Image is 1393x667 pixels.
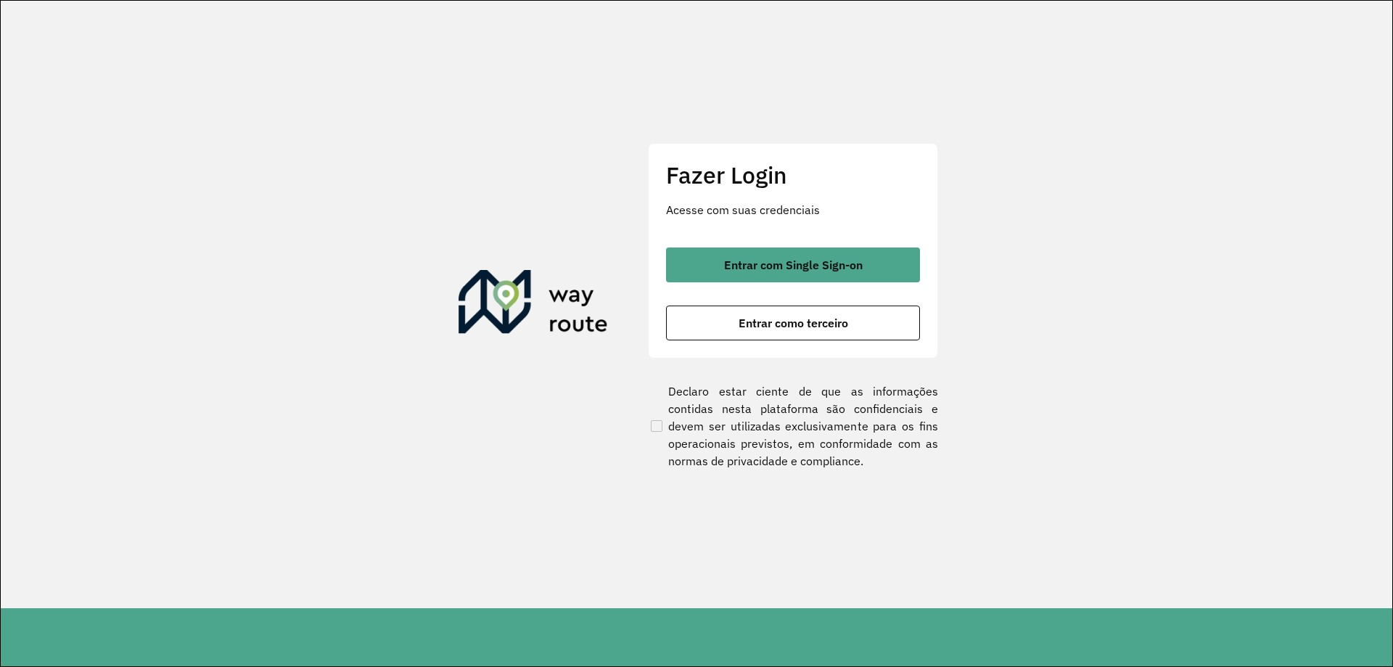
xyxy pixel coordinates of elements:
button: button [666,247,920,282]
label: Declaro estar ciente de que as informações contidas nesta plataforma são confidenciais e devem se... [648,382,938,470]
p: Acesse com suas credenciais [666,201,920,218]
span: Entrar com Single Sign-on [724,259,863,271]
h2: Fazer Login [666,161,920,189]
button: button [666,306,920,340]
span: Entrar como terceiro [739,317,848,329]
img: Roteirizador AmbevTech [459,270,608,340]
